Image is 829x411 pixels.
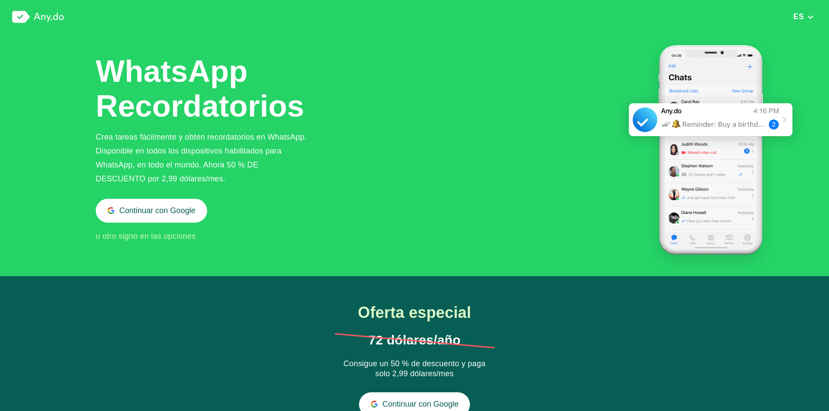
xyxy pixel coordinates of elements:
[334,304,495,321] h1: Oferta especial
[96,54,257,124] h1: WhatsApp Recordatorios
[96,232,196,241] span: u otro signo en las opciones
[793,12,804,21] span: ES
[617,34,804,276] img: WhatsApp Recordatorios
[96,199,207,223] button: Continuar con Google
[791,12,817,21] button: ES
[96,130,307,186] div: Crea tareas fácilmente y obtén recordatorios en WhatsApp. Disponible en todos los dispositivos ha...
[12,11,64,23] img: logo
[343,359,486,380] div: Consigue un 50 % de descuento y paga solo 2,99 dólares/mes
[335,334,495,347] h1: 72 dólares/año
[807,14,814,20] img: down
